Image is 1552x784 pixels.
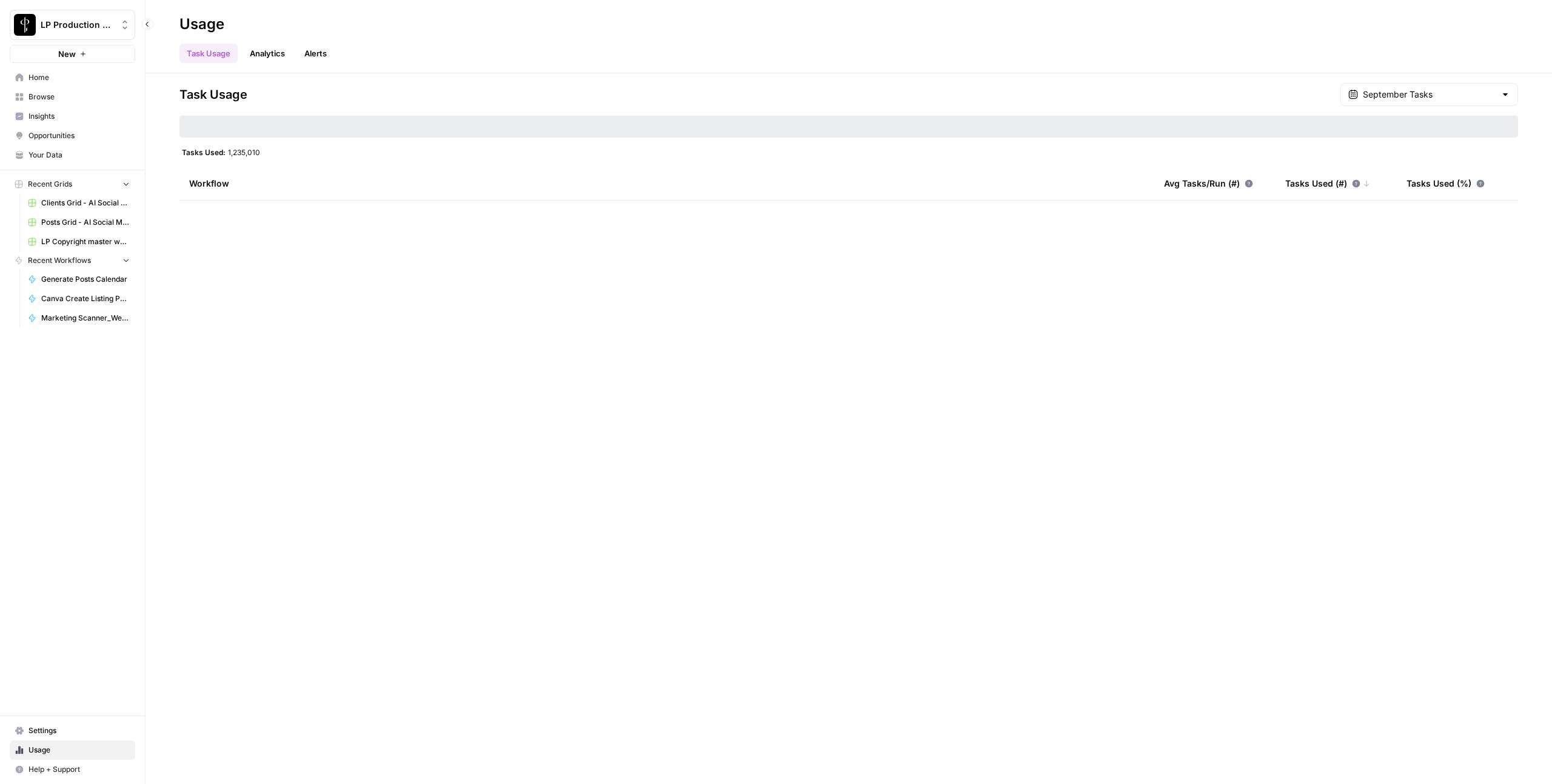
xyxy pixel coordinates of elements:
[1363,88,1496,101] input: September Tasks
[41,198,130,208] span: Clients Grid - AI Social Media
[58,48,76,60] span: New
[1164,167,1253,200] div: Avg Tasks/Run (#)
[22,193,135,213] a: Clients Grid - AI Social Media
[182,147,226,157] span: Tasks Used:
[1406,167,1485,200] div: Tasks Used (%)
[10,107,135,126] a: Insights
[41,274,130,285] span: Generate Posts Calendar
[10,760,135,779] button: Help + Support
[1285,167,1370,200] div: Tasks Used (#)
[41,313,130,324] span: Marketing Scanner_Website analysis
[10,87,135,107] a: Browse
[41,19,114,31] span: LP Production Workloads
[10,45,135,63] button: New
[10,721,135,740] a: Settings
[28,111,130,122] span: Insights
[10,126,135,145] a: Opportunities
[22,213,135,232] a: Posts Grid - AI Social Media
[28,255,91,266] span: Recent Workflows
[28,725,130,736] span: Settings
[14,14,36,36] img: LP Production Workloads Logo
[41,236,130,247] span: LP Copyright master workflow Grid
[22,232,135,251] a: LP Copyright master workflow Grid
[297,44,334,63] a: Alerts
[28,745,130,756] span: Usage
[28,764,130,775] span: Help + Support
[10,740,135,760] a: Usage
[189,167,1145,200] div: Workflow
[242,44,292,63] a: Analytics
[28,150,130,161] span: Your Data
[28,179,72,190] span: Recent Grids
[41,293,130,304] span: Canva Create Listing Posts (human review to pick properties)
[28,72,130,83] span: Home
[179,15,224,34] div: Usage
[22,289,135,308] a: Canva Create Listing Posts (human review to pick properties)
[10,68,135,87] a: Home
[179,86,247,103] span: Task Usage
[28,130,130,141] span: Opportunities
[228,147,260,157] span: 1,235,010
[41,217,130,228] span: Posts Grid - AI Social Media
[10,10,135,40] button: Workspace: LP Production Workloads
[28,91,130,102] span: Browse
[10,175,135,193] button: Recent Grids
[22,270,135,289] a: Generate Posts Calendar
[10,251,135,270] button: Recent Workflows
[179,44,238,63] a: Task Usage
[22,308,135,328] a: Marketing Scanner_Website analysis
[10,145,135,165] a: Your Data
